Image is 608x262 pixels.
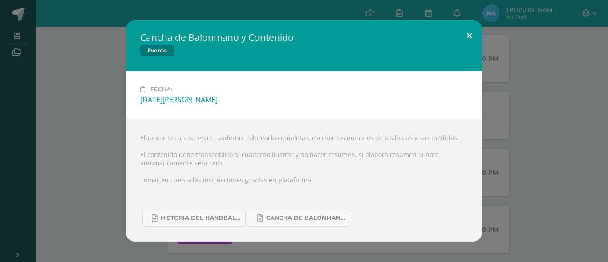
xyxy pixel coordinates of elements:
[150,86,172,93] span: Fecha:
[457,20,482,51] button: Close (Esc)
[140,45,174,56] span: Evento
[140,95,468,105] div: [DATE][PERSON_NAME]
[140,31,294,44] h2: Cancha de Balonmano y Contenido
[161,214,241,222] span: Historia del handball.docx
[266,214,346,222] span: Cancha de Balonmano.docx
[126,119,482,241] div: Elaborar la cancha en el cuaderno, colorearla completas, escribir los nombres de las líneas y sus...
[248,210,351,227] a: Cancha de Balonmano.docx
[142,210,246,227] a: Historia del handball.docx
